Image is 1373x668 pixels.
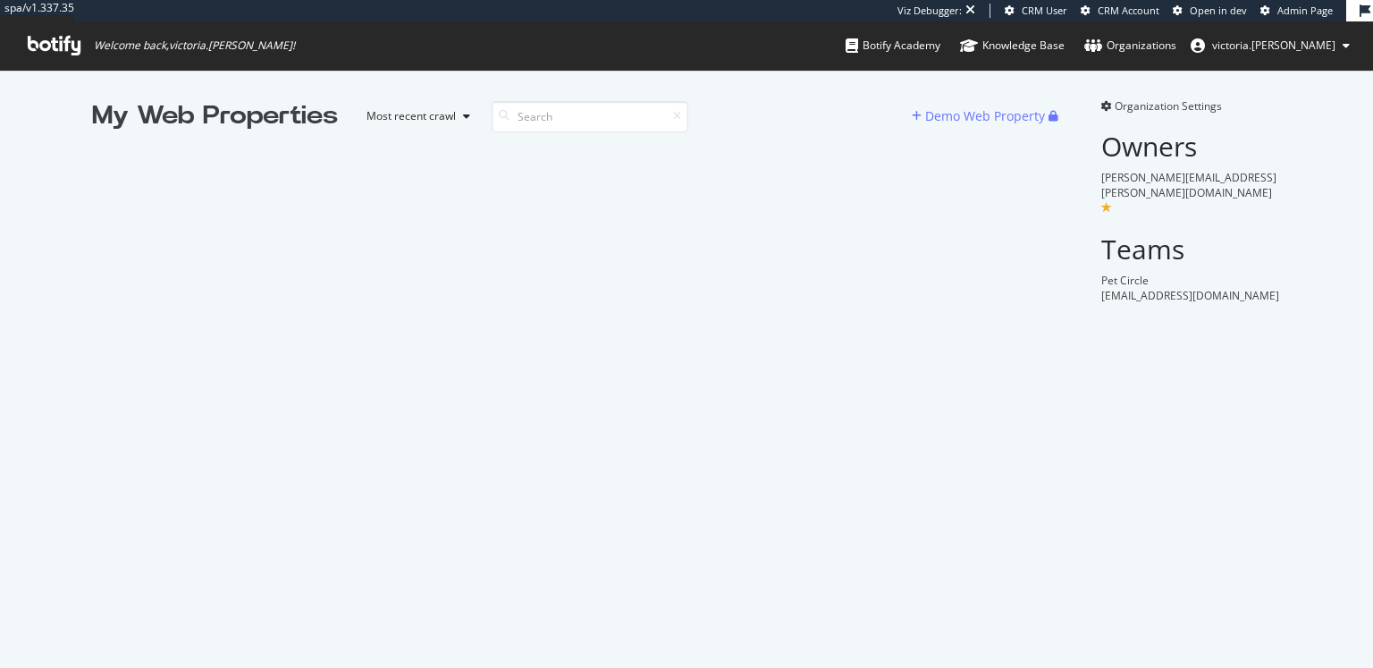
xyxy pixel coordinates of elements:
[925,107,1045,125] div: Demo Web Property
[1084,37,1176,55] div: Organizations
[1101,288,1279,303] span: [EMAIL_ADDRESS][DOMAIN_NAME]
[1005,4,1067,18] a: CRM User
[1081,4,1159,18] a: CRM Account
[912,108,1049,123] a: Demo Web Property
[960,21,1065,70] a: Knowledge Base
[846,37,940,55] div: Botify Academy
[1084,21,1176,70] a: Organizations
[92,98,338,134] div: My Web Properties
[846,21,940,70] a: Botify Academy
[1101,170,1276,200] span: [PERSON_NAME][EMAIL_ADDRESS][PERSON_NAME][DOMAIN_NAME]
[1098,4,1159,17] span: CRM Account
[1173,4,1247,18] a: Open in dev
[912,102,1049,131] button: Demo Web Property
[1260,4,1333,18] a: Admin Page
[1101,131,1281,161] h2: Owners
[366,111,456,122] div: Most recent crawl
[1115,98,1222,114] span: Organization Settings
[492,101,688,132] input: Search
[1022,4,1067,17] span: CRM User
[352,102,477,131] button: Most recent crawl
[1277,4,1333,17] span: Admin Page
[1212,38,1335,53] span: victoria.wong
[1101,273,1281,288] div: Pet Circle
[1176,31,1364,60] button: victoria.[PERSON_NAME]
[94,38,295,53] span: Welcome back, victoria.[PERSON_NAME] !
[1101,234,1281,264] h2: Teams
[960,37,1065,55] div: Knowledge Base
[897,4,962,18] div: Viz Debugger:
[1190,4,1247,17] span: Open in dev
